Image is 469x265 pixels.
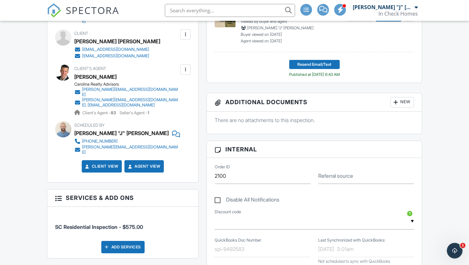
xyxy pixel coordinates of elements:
div: [PERSON_NAME][EMAIL_ADDRESS][DOMAIN_NAME], [EMAIL_ADDRESS][DOMAIN_NAME] [82,97,178,108]
h3: Additional Documents [207,93,422,112]
a: Client View [84,163,119,170]
input: Search everything... [165,4,295,17]
label: Last Synchronized with QuickBooks: [318,237,385,243]
div: In Check Homes [378,10,418,17]
div: [PERSON_NAME] [PERSON_NAME] [74,36,160,46]
iframe: Intercom live chat [447,243,462,258]
span: Client [74,31,88,36]
strong: 1 [148,110,149,115]
span: Client's Agent - [82,110,117,115]
strong: 83 [111,110,116,115]
a: [PHONE_NUMBER] [74,138,178,145]
span: SC Residential Inspection - $575.00 [55,224,143,230]
a: [PERSON_NAME][EMAIL_ADDRESS][DOMAIN_NAME] [74,87,178,97]
p: There are no attachments to this inspection. [215,117,414,124]
div: Carolina Realty Advisors [74,82,184,87]
img: The Best Home Inspection Software - Spectora [47,3,61,18]
a: [PERSON_NAME] [74,72,117,82]
span: Scheduled By [74,123,105,128]
label: Order ID [215,164,230,170]
a: Agent View [127,163,160,170]
div: [EMAIL_ADDRESS][DOMAIN_NAME] [82,47,149,52]
a: [EMAIL_ADDRESS][DOMAIN_NAME] [74,46,155,53]
div: Add Services [101,241,145,253]
h3: Internal [207,141,422,158]
div: [PHONE_NUMBER] [82,139,118,144]
span: Client's Agent [74,66,106,71]
span: Seller's Agent - [120,110,149,115]
span: SPECTORA [66,3,119,17]
li: Service: SC Residential Inspection [55,212,191,236]
a: [EMAIL_ADDRESS][DOMAIN_NAME] [74,53,155,59]
div: [EMAIL_ADDRESS][DOMAIN_NAME] [82,53,149,59]
div: [PERSON_NAME][EMAIL_ADDRESS][DOMAIN_NAME] [82,87,178,97]
div: [PERSON_NAME][EMAIL_ADDRESS][DOMAIN_NAME] [82,145,178,155]
label: Referral source [318,172,353,179]
div: New [390,97,414,107]
h3: Services & Add ons [47,189,198,206]
span: Not scheduled to sync with QuickBooks [318,259,390,264]
label: QuickBooks Doc Number [215,237,261,243]
a: [PERSON_NAME][EMAIL_ADDRESS][DOMAIN_NAME], [EMAIL_ADDRESS][DOMAIN_NAME] [74,97,178,108]
span: 1 [460,243,465,248]
a: SPECTORA [47,9,119,22]
a: [PERSON_NAME][EMAIL_ADDRESS][DOMAIN_NAME] [74,145,178,155]
div: [PERSON_NAME] "J" [PERSON_NAME] [74,128,169,138]
label: Disable All Notifications [215,197,279,205]
label: Discount code [215,209,241,215]
div: [PERSON_NAME] "J" [PERSON_NAME] [353,4,413,10]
